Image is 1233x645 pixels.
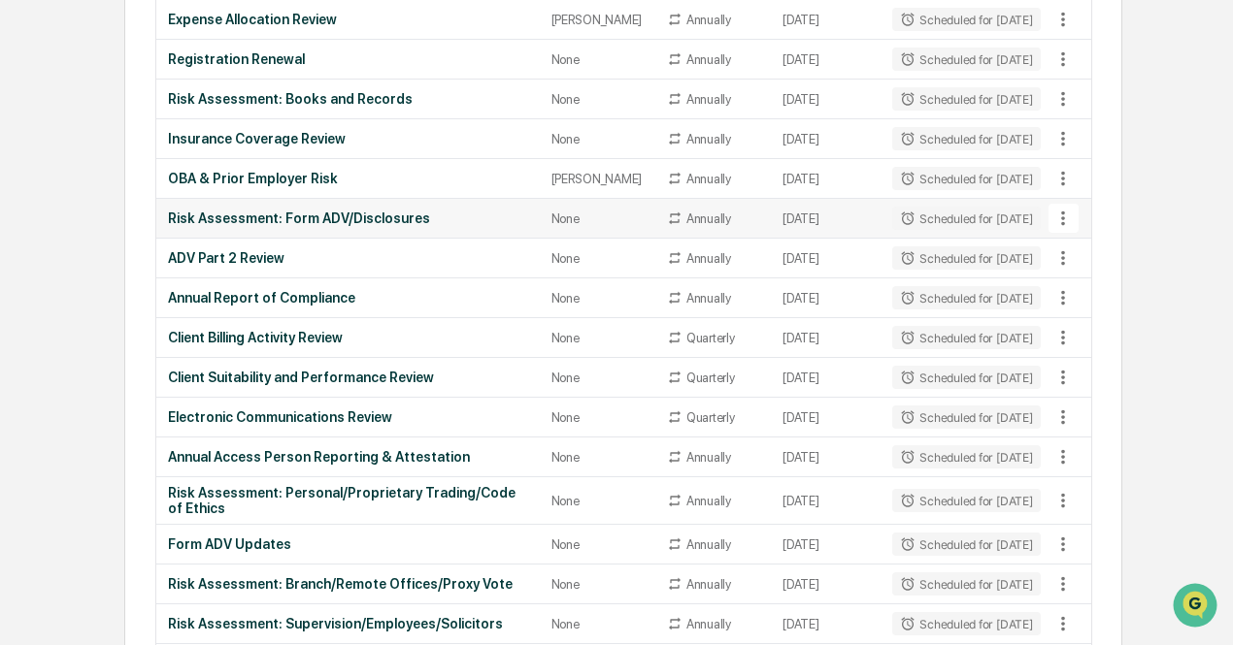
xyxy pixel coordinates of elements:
[12,236,133,271] a: 🖐️Preclearance
[892,246,1040,270] div: Scheduled for [DATE]
[892,405,1040,429] div: Scheduled for [DATE]
[66,167,246,182] div: We're available if you need us!
[168,449,528,465] div: Annual Access Person Reporting & Attestation
[551,577,644,592] div: None
[168,51,528,67] div: Registration Renewal
[168,131,528,146] div: Insurance Coverage Review
[168,616,528,631] div: Risk Assessment: Supervision/Employees/Solicitors
[551,291,644,306] div: None
[551,371,644,385] div: None
[39,280,122,300] span: Data Lookup
[551,617,644,631] div: None
[168,210,528,226] div: Risk Assessment: Form ADV/Disclosures
[686,450,731,465] div: Annually
[892,167,1040,190] div: Scheduled for [DATE]
[39,243,125,263] span: Preclearance
[771,525,881,564] td: [DATE]
[168,370,528,385] div: Client Suitability and Performance Review
[771,437,881,477] td: [DATE]
[19,282,35,298] div: 🔎
[771,239,881,278] td: [DATE]
[771,80,881,119] td: [DATE]
[160,243,241,263] span: Attestations
[892,87,1040,111] div: Scheduled for [DATE]
[892,532,1040,556] div: Scheduled for [DATE]
[551,13,644,27] div: [PERSON_NAME]
[771,477,881,525] td: [DATE]
[686,211,731,226] div: Annually
[892,489,1040,512] div: Scheduled for [DATE]
[892,366,1040,389] div: Scheduled for [DATE]
[892,48,1040,71] div: Scheduled for [DATE]
[686,92,731,107] div: Annually
[551,172,644,186] div: [PERSON_NAME]
[19,245,35,261] div: 🖐️
[551,92,644,107] div: None
[551,251,644,266] div: None
[168,330,528,345] div: Client Billing Activity Review
[686,291,731,306] div: Annually
[551,331,644,345] div: None
[330,153,353,177] button: Start new chat
[686,494,731,508] div: Annually
[892,572,1040,596] div: Scheduled for [DATE]
[771,119,881,159] td: [DATE]
[551,494,644,508] div: None
[168,409,528,425] div: Electronic Communications Review
[168,290,528,306] div: Annual Report of Compliance
[892,8,1040,31] div: Scheduled for [DATE]
[141,245,156,261] div: 🗄️
[551,410,644,425] div: None
[892,326,1040,349] div: Scheduled for [DATE]
[771,564,881,604] td: [DATE]
[771,318,881,358] td: [DATE]
[771,278,881,318] td: [DATE]
[19,147,54,182] img: 1746055101610-c473b297-6a78-478c-a979-82029cc54cd1
[771,398,881,437] td: [DATE]
[686,537,731,552] div: Annually
[551,537,644,552] div: None
[771,358,881,398] td: [DATE]
[19,40,353,71] p: How can we help?
[892,127,1040,150] div: Scheduled for [DATE]
[686,371,735,385] div: Quarterly
[168,91,528,107] div: Risk Assessment: Books and Records
[686,577,731,592] div: Annually
[168,485,528,516] div: Risk Assessment: Personal/Proprietary Trading/Code of Ethics
[686,331,735,345] div: Quarterly
[771,604,881,644] td: [DATE]
[686,617,731,631] div: Annually
[168,536,528,552] div: Form ADV Updates
[892,612,1040,635] div: Scheduled for [DATE]
[168,250,528,266] div: ADV Part 2 Review
[686,132,731,146] div: Annually
[12,273,130,307] a: 🔎Data Lookup
[551,211,644,226] div: None
[168,171,528,186] div: OBA & Prior Employer Risk
[892,286,1040,309] div: Scheduled for [DATE]
[686,172,731,186] div: Annually
[771,199,881,239] td: [DATE]
[66,147,318,167] div: Start new chat
[551,132,644,146] div: None
[551,52,644,67] div: None
[771,159,881,199] td: [DATE]
[686,251,731,266] div: Annually
[168,576,528,592] div: Risk Assessment: Branch/Remote Offices/Proxy Vote
[193,328,235,342] span: Pylon
[892,207,1040,230] div: Scheduled for [DATE]
[686,13,731,27] div: Annually
[551,450,644,465] div: None
[1171,581,1223,633] iframe: Open customer support
[892,445,1040,468] div: Scheduled for [DATE]
[686,52,731,67] div: Annually
[686,410,735,425] div: Quarterly
[168,12,528,27] div: Expense Allocation Review
[133,236,249,271] a: 🗄️Attestations
[771,40,881,80] td: [DATE]
[137,327,235,342] a: Powered byPylon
